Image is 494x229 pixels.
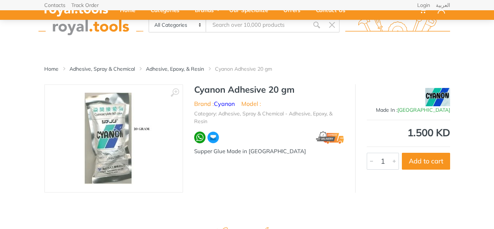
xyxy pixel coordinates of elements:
[194,147,344,156] div: Supper Glue Made in [GEOGRAPHIC_DATA]
[214,100,235,107] a: Cyanon
[367,128,450,138] div: 1.500 KD
[316,131,344,144] img: express.png
[149,18,207,32] select: Category
[207,131,219,144] img: ma.webp
[215,65,283,73] li: Cyanon Adhesive 20 gm
[397,107,450,113] span: [GEOGRAPHIC_DATA]
[44,65,450,73] nav: breadcrumb
[194,132,205,143] img: wa.webp
[71,3,99,8] a: Track Order
[425,88,450,106] img: Cyanon
[417,3,430,8] a: Login
[206,17,309,33] input: Site search
[44,65,59,73] a: Home
[367,106,450,114] div: Made In :
[76,93,152,184] img: Royal Tools - Cyanon Adhesive 20 gm
[146,65,204,73] a: Adhesive, Epoxy, & Resin
[194,110,344,125] li: Category: Adhesive, Spray & Chemical - Adhesive, Epoxy, & Resin
[402,153,450,170] button: Add to cart
[241,99,261,108] li: Model :
[345,15,450,35] img: royal.tools Logo
[38,15,143,35] img: royal.tools Logo
[194,99,235,108] li: Brand :
[436,3,450,8] a: العربية
[194,84,344,95] h1: Cyanon Adhesive 20 gm
[69,65,135,73] a: Adhesive, Spray & Chemical
[44,3,65,8] a: Contacts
